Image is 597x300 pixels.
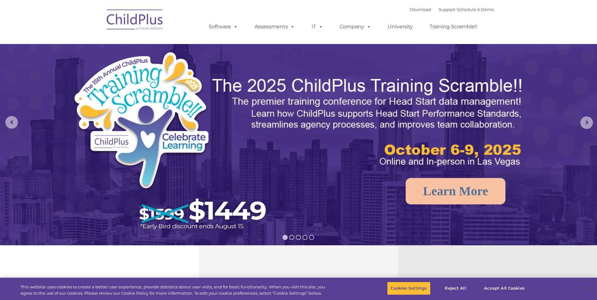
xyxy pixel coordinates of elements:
a: IT [305,20,329,33]
a: Schedule A Demo [457,7,494,12]
a: Training Scramble!! [423,20,483,33]
div: This website uses cookies to create a better user experience, provide statistics about user visit... [20,284,328,296]
a: Company [333,20,377,33]
img: ChildPlus by Procare Solutions [104,5,166,36]
a: Download [410,7,431,12]
span: Last name [87,42,107,46]
button: Close [580,281,594,295]
button: Accept All Cookies [481,282,528,295]
font: | [410,7,494,12]
a: Learn More [406,178,505,204]
button: Reject All [436,282,475,295]
a: Support [439,7,455,12]
a: University [381,20,419,33]
a: Software [202,20,244,33]
button: Cookies Settings [387,282,430,295]
a: Assessments [248,20,301,33]
span: Phone number [87,67,114,72]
